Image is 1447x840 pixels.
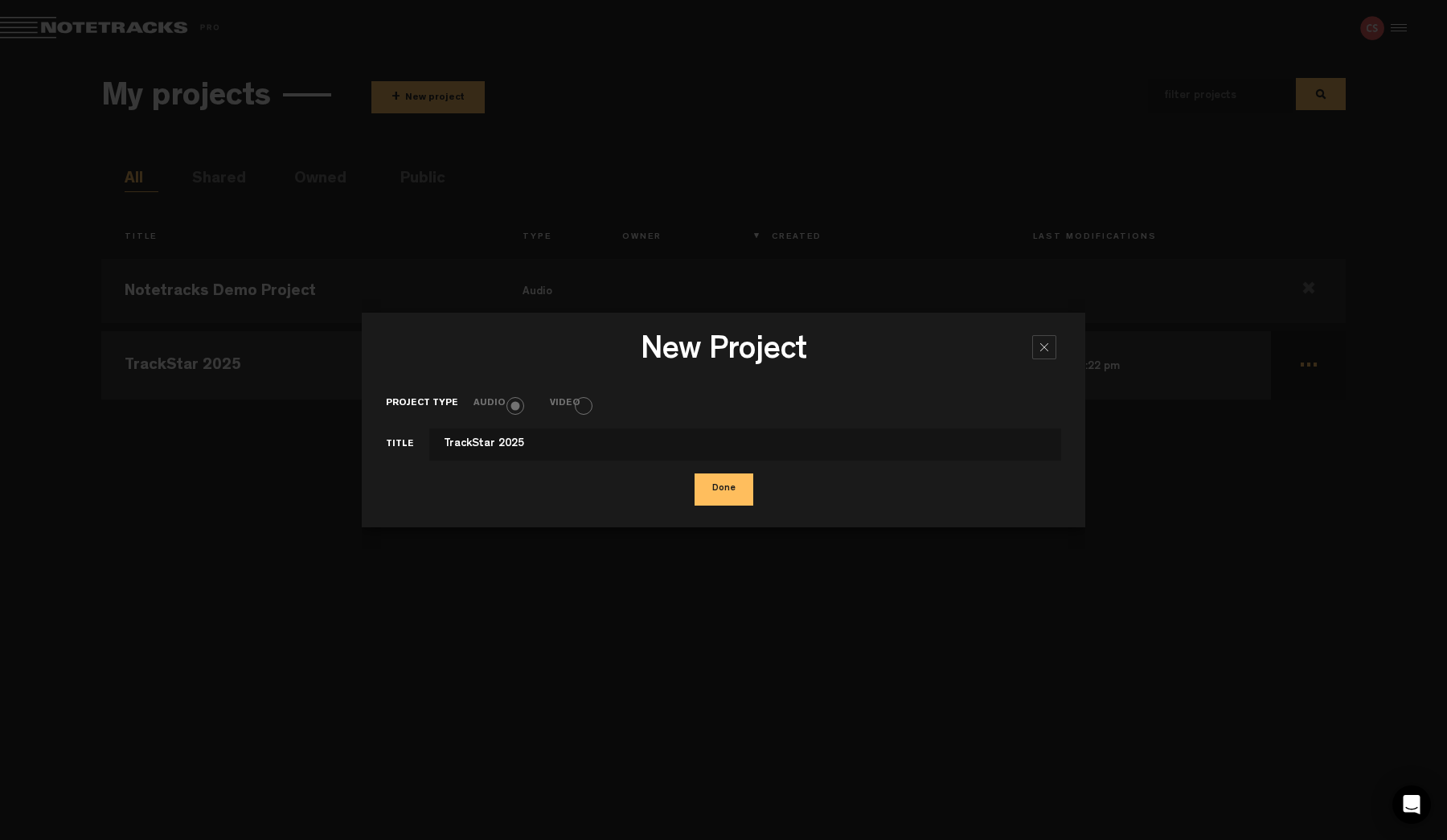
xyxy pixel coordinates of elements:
[386,438,429,457] label: Title
[1392,785,1431,824] div: Open Intercom Messenger
[695,473,753,506] button: Done
[473,397,521,411] label: Audio
[386,397,473,411] label: Project type
[386,334,1061,375] h3: New Project
[550,397,596,411] label: Video
[429,428,1061,461] input: This field cannot contain only space(s)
